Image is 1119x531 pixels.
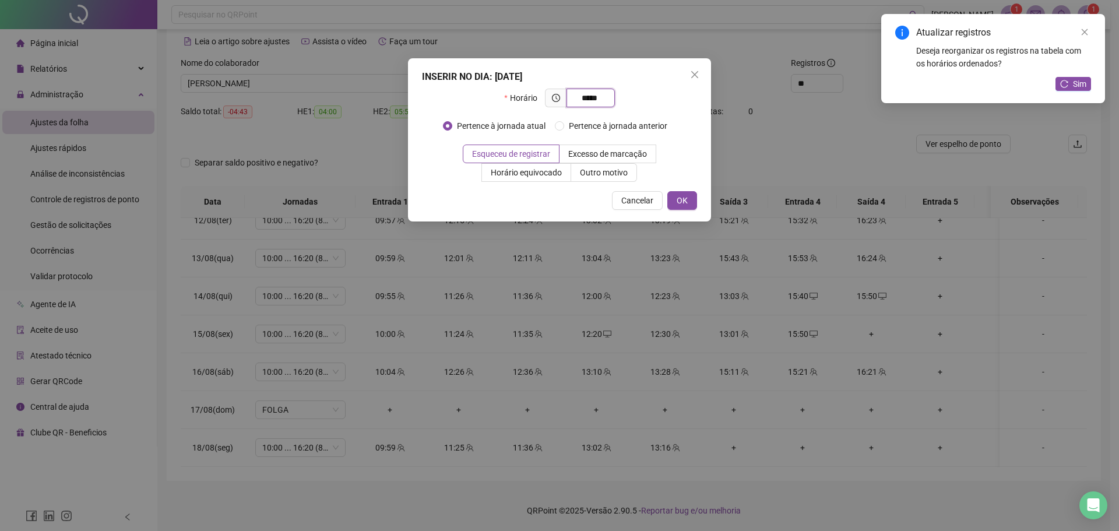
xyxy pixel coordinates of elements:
button: Sim [1055,77,1091,91]
span: close [690,70,699,79]
span: info-circle [895,26,909,40]
label: Horário [504,89,544,107]
span: clock-circle [552,94,560,102]
a: Close [1078,26,1091,38]
span: Pertence à jornada anterior [564,119,672,132]
span: Esqueceu de registrar [472,149,550,159]
button: Cancelar [612,191,663,210]
span: OK [677,194,688,207]
button: OK [667,191,697,210]
span: close [1081,28,1089,36]
span: Pertence à jornada atual [452,119,550,132]
span: Horário equivocado [491,168,562,177]
span: Sim [1073,78,1086,90]
span: reload [1060,80,1068,88]
div: Atualizar registros [916,26,1091,40]
span: Excesso de marcação [568,149,647,159]
div: Deseja reorganizar os registros na tabela com os horários ordenados? [916,44,1091,70]
span: Cancelar [621,194,653,207]
div: Open Intercom Messenger [1079,491,1107,519]
button: Close [685,65,704,84]
div: INSERIR NO DIA : [DATE] [422,70,697,84]
span: Outro motivo [580,168,628,177]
